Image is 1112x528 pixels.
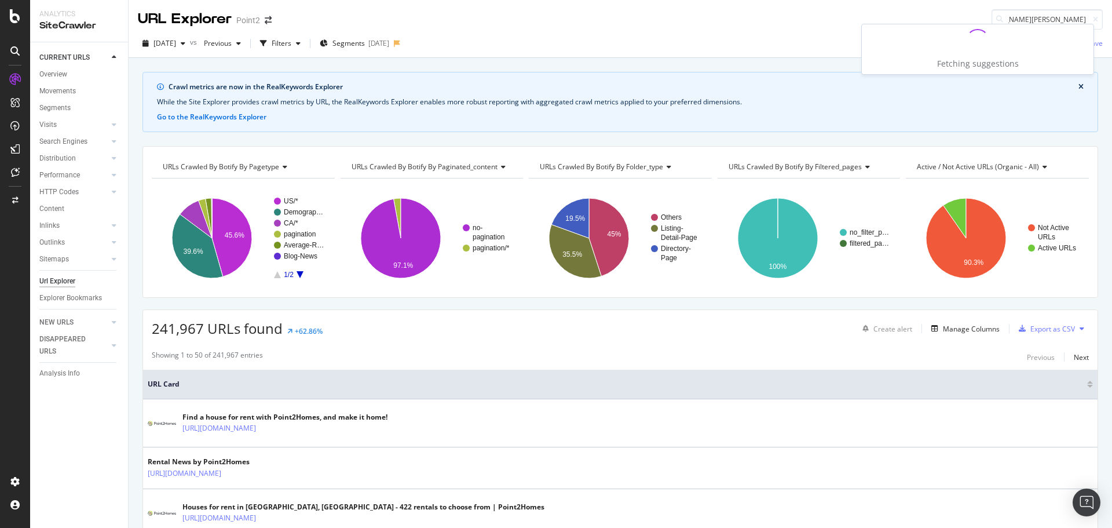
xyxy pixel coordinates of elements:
div: Open Intercom Messenger [1073,489,1100,516]
a: Sitemaps [39,253,108,265]
div: DISAPPEARED URLS [39,333,98,358]
a: Url Explorer [39,275,120,287]
div: Segments [39,102,71,114]
div: Filters [272,38,291,48]
text: no- [473,224,482,232]
div: Movements [39,85,76,97]
text: Others [661,213,682,221]
div: Manage Columns [943,324,1000,334]
a: Distribution [39,152,108,165]
div: Next [1074,352,1089,362]
text: 90.3% [964,258,984,267]
text: Page [661,254,677,262]
svg: A chart. [341,188,524,289]
button: close banner [1076,79,1087,94]
div: Distribution [39,152,76,165]
text: Detail-Page [661,234,697,242]
text: pagination [284,230,316,238]
button: Previous [1027,350,1055,364]
img: main image [148,421,177,426]
span: Active / Not Active URLs (organic - all) [917,162,1039,172]
span: 2025 Oct. 2nd [153,38,176,48]
a: Content [39,203,120,215]
text: 97.1% [393,261,413,270]
div: arrow-right-arrow-left [265,16,272,24]
text: 45% [608,230,621,238]
div: Save [1087,38,1103,48]
button: Previous [199,34,246,53]
span: 241,967 URLs found [152,319,283,338]
img: main image [148,511,177,516]
text: 45.6% [225,231,244,239]
button: Segments[DATE] [315,34,394,53]
a: Outlinks [39,236,108,249]
div: Search Engines [39,136,87,148]
h4: URLs Crawled By Botify By pagetype [160,158,324,176]
h4: URLs Crawled By Botify By folder_type [537,158,701,176]
a: HTTP Codes [39,186,108,198]
a: Overview [39,68,120,81]
a: DISAPPEARED URLS [39,333,108,358]
div: While the Site Explorer provides crawl metrics by URL, the RealKeywords Explorer enables more rob... [157,97,1084,107]
h4: Active / Not Active URLs [915,158,1078,176]
a: [URL][DOMAIN_NAME] [148,468,221,479]
button: Manage Columns [927,322,1000,336]
button: [DATE] [138,34,190,53]
div: Previous [1027,352,1055,362]
a: Segments [39,102,120,114]
div: Url Explorer [39,275,75,287]
div: NEW URLS [39,316,74,329]
div: SiteCrawler [39,19,119,32]
button: Go to the RealKeywords Explorer [157,112,266,122]
a: [URL][DOMAIN_NAME] [182,512,256,524]
a: [URL][DOMAIN_NAME] [182,423,256,434]
div: Crawl metrics are now in the RealKeywords Explorer [169,82,1078,92]
div: Visits [39,119,57,131]
text: Blog-News [284,252,317,260]
span: Segments [332,38,365,48]
h4: URLs Crawled By Botify By paginated_content [349,158,515,176]
a: CURRENT URLS [39,52,108,64]
text: filtered_pa… [850,239,889,247]
div: Rental News by Point2Homes [148,457,272,467]
a: Explorer Bookmarks [39,292,120,304]
text: Active URLs [1038,244,1076,252]
span: Previous [199,38,232,48]
a: Movements [39,85,120,97]
text: Not Active [1038,224,1069,232]
div: info banner [142,72,1098,132]
svg: A chart. [906,188,1089,289]
svg: A chart. [718,188,901,289]
div: [DATE] [368,38,389,48]
text: Demograp… [284,208,323,216]
input: Find a URL [992,9,1103,30]
text: 1/2 [284,271,294,279]
div: Inlinks [39,220,60,232]
h4: URLs Crawled By Botify By filtered_pages [726,158,890,176]
button: Next [1074,350,1089,364]
text: URLs [1038,233,1055,241]
div: HTTP Codes [39,186,79,198]
span: vs [190,37,199,47]
div: Export as CSV [1030,324,1075,334]
span: URLs Crawled By Botify By filtered_pages [729,162,862,172]
button: Export as CSV [1014,319,1075,338]
div: Sitemaps [39,253,69,265]
text: 100% [769,263,787,271]
text: pagination/* [473,244,510,252]
div: A chart. [152,188,335,289]
text: 35.5% [562,250,582,258]
button: Filters [255,34,305,53]
div: Find a house for rent with Point2Homes, and make it home! [182,412,387,423]
span: URLs Crawled By Botify By pagetype [163,162,279,172]
a: Analysis Info [39,367,120,380]
div: Overview [39,68,67,81]
text: Average-R… [284,241,324,249]
div: Point2 [236,14,260,26]
div: Analytics [39,9,119,19]
div: URL Explorer [138,9,232,29]
svg: A chart. [529,188,712,289]
div: Showing 1 to 50 of 241,967 entries [152,350,263,364]
text: pagination [473,233,504,241]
